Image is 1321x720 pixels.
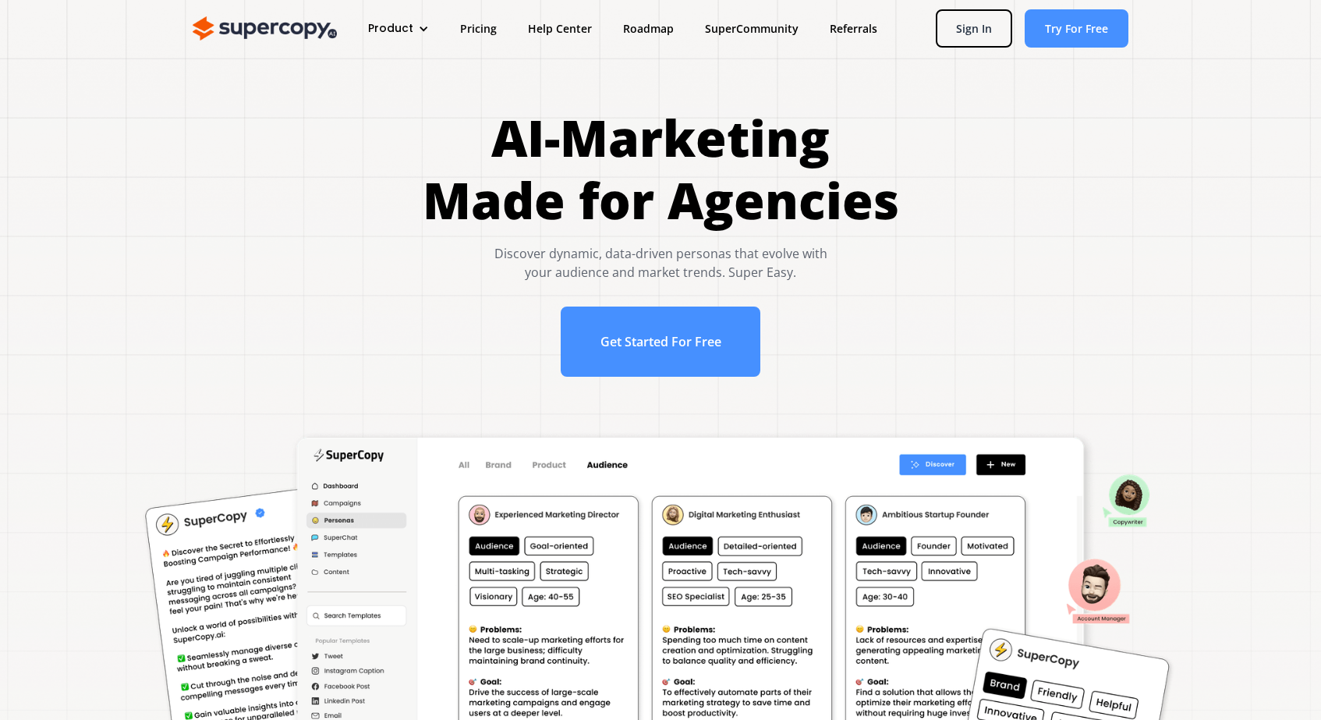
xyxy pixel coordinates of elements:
[561,307,761,377] a: Get Started For Free
[444,14,512,43] a: Pricing
[352,14,444,43] div: Product
[368,20,413,37] div: Product
[607,14,689,43] a: Roadmap
[936,9,1012,48] a: Sign In
[512,14,607,43] a: Help Center
[814,14,893,43] a: Referrals
[689,14,814,43] a: SuperCommunity
[423,107,899,232] h1: AI-Marketing Made for Agencies
[423,244,899,282] div: Discover dynamic, data-driven personas that evolve with your audience and market trends. Super Easy.
[1025,9,1128,48] a: Try For Free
